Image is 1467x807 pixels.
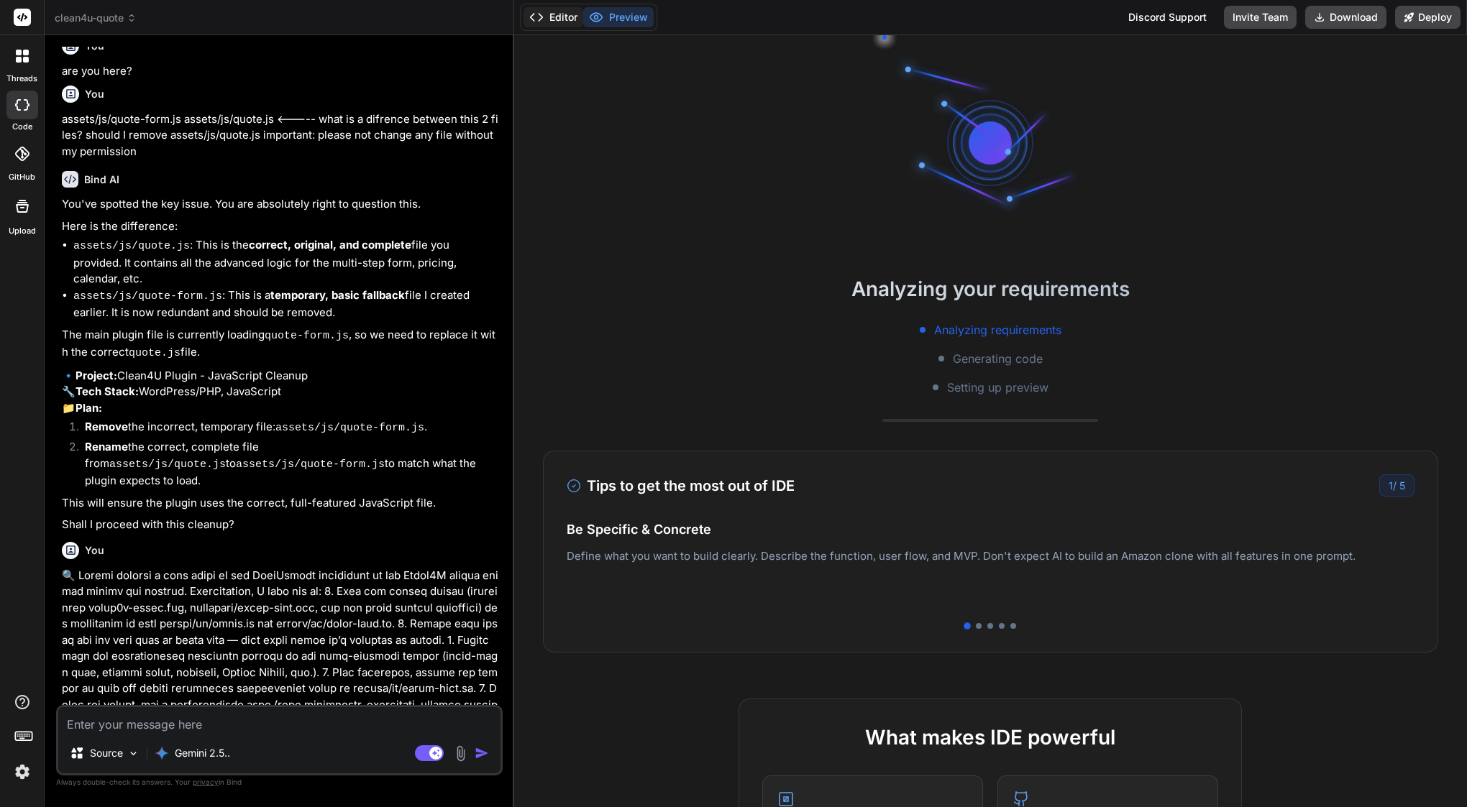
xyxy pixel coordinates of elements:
label: GitHub [9,171,35,183]
button: Download [1305,6,1386,29]
p: Source [90,746,123,760]
strong: Remove [85,420,128,433]
h6: You [85,543,104,558]
span: 5 [1399,479,1405,492]
strong: Project: [76,369,117,382]
code: assets/js/quote.js [109,458,226,471]
label: threads [6,73,37,85]
span: Analyzing requirements [934,321,1061,338]
span: clean4u-quote [55,11,137,25]
h4: Be Specific & Concrete [567,520,1415,539]
p: 🔍 Loremi dolorsi a cons adipi el sed DoeiUsmodt incididunt ut lab Etdol4M aliqua enimad minimv qu... [62,568,500,778]
h3: Tips to get the most out of IDE [567,475,795,497]
label: Upload [9,225,36,237]
p: Here is the difference: [62,218,500,235]
code: assets/js/quote-form.js [275,422,424,434]
span: Generating code [953,350,1043,367]
button: Preview [583,7,654,27]
code: assets/js/quote-form.js [236,458,385,471]
p: This will ensure the plugin uses the correct, full-featured JavaScript file. [62,495,500,512]
img: Gemini 2.5 Pro [155,746,169,760]
img: icon [475,746,489,760]
span: privacy [193,778,219,786]
strong: Plan: [76,401,102,415]
button: Invite Team [1224,6,1297,29]
h6: Bind AI [84,172,119,187]
strong: correct, original, and complete [249,238,411,252]
code: assets/js/quote-form.js [73,290,222,303]
strong: Tech Stack: [76,384,139,398]
li: the incorrect, temporary file: . [73,419,500,439]
label: code [12,121,32,133]
p: are you here? [62,63,500,80]
code: quote.js [129,347,180,359]
button: Editor [524,7,583,27]
div: / [1379,474,1415,497]
span: Setting up preview [947,379,1048,396]
p: 🔹 Clean4U Plugin - JavaScript Cleanup 🔧 WordPress/PHP, JavaScript 📁 [62,368,500,417]
p: The main plugin file is currently loading , so we need to replace it with the correct file. [62,327,500,362]
li: : This is the file you provided. It contains all the advanced logic for the multi-step form, pric... [73,237,500,287]
li: : This is a file I created earlier. It is now redundant and should be removed. [73,287,500,321]
img: settings [10,760,35,784]
img: attachment [452,745,469,762]
img: Pick Models [127,747,140,760]
code: assets/js/quote.js [73,240,190,252]
div: Discord Support [1120,6,1215,29]
h2: What makes IDE powerful [762,722,1218,752]
strong: Rename [85,440,128,453]
p: Gemini 2.5.. [175,746,230,760]
button: Deploy [1395,6,1461,29]
h2: Analyzing your requirements [514,274,1467,304]
strong: temporary, basic fallback [270,288,405,302]
p: assets/js/quote-form.js assets/js/quote.js <----- what is a difrence between this 2 files? should... [62,111,500,160]
code: quote-form.js [265,330,349,342]
p: You've spotted the key issue. You are absolutely right to question this. [62,196,500,213]
span: 1 [1389,479,1393,492]
li: the correct, complete file from to to match what the plugin expects to load. [73,439,500,489]
p: Always double-check its answers. Your in Bind [56,775,503,789]
p: Shall I proceed with this cleanup? [62,517,500,533]
h6: You [85,87,104,101]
